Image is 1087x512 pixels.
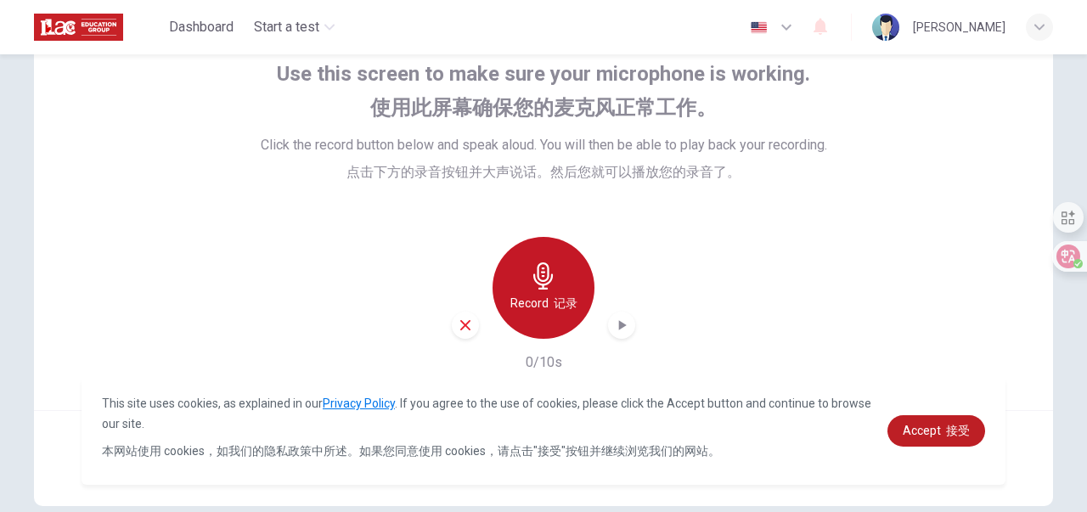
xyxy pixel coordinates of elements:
[554,296,577,310] font: 记录
[162,12,240,42] button: Dashboard
[913,17,1005,37] div: [PERSON_NAME]
[748,21,769,34] img: en
[887,415,985,447] a: dismiss cookie message
[903,424,970,437] span: Accept
[169,17,234,37] span: Dashboard
[261,135,827,189] span: Click the record button below and speak aloud. You will then be able to play back your recording.
[34,10,123,44] img: ILAC logo
[247,12,341,42] button: Start a test
[102,397,871,458] span: This site uses cookies, as explained in our . If you agree to the use of cookies, please click th...
[872,14,899,41] img: Profile picture
[510,293,577,313] h6: Record
[346,164,741,180] font: 点击下方的录音按钮并大声说话。然后您就可以播放您的录音了。
[82,376,1005,485] div: cookieconsent
[277,60,810,128] span: Use this screen to make sure your microphone is working.
[493,237,594,339] button: Record 记录
[34,10,162,44] a: ILAC logo
[323,397,395,410] a: Privacy Policy
[946,424,970,437] font: 接受
[370,96,717,120] font: 使用此屏幕确保您的麦克风正常工作。
[254,17,319,37] span: Start a test
[526,352,562,373] h6: 0/10s
[102,444,720,458] font: 本网站使用 cookies，如我们的隐私政策中所述。如果您同意使用 cookies，请点击"接受"按钮并继续浏览我们的网站。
